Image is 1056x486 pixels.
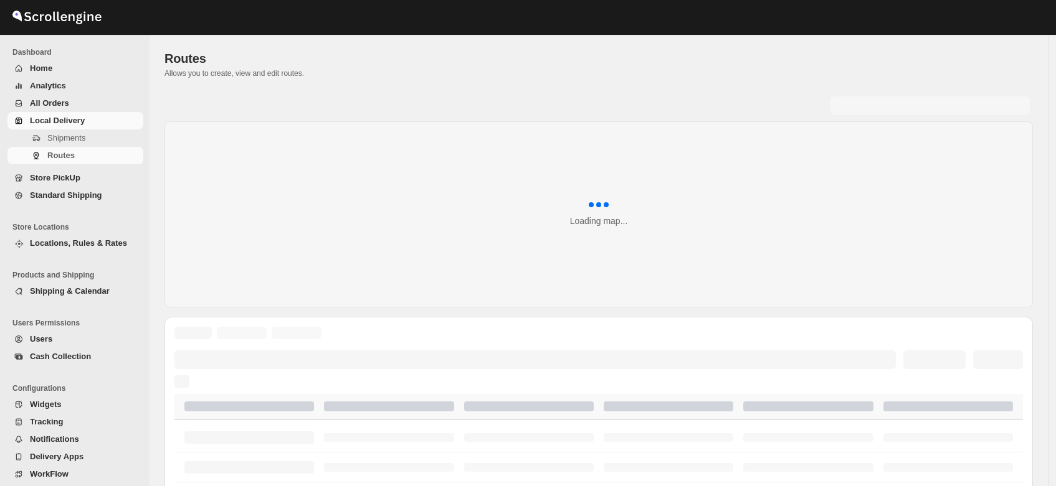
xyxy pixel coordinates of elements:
button: Widgets [7,396,143,413]
button: Shipments [7,129,143,147]
span: All Orders [30,98,69,108]
span: Store Locations [12,222,143,232]
button: Analytics [7,77,143,95]
span: Notifications [30,434,79,444]
button: Cash Collection [7,348,143,365]
span: Local Delivery [30,116,85,125]
button: Routes [7,147,143,164]
span: Home [30,63,52,73]
button: Users [7,330,143,348]
button: Home [7,60,143,77]
span: Analytics [30,81,66,90]
span: Dashboard [12,47,143,57]
span: Shipments [47,133,85,143]
span: Users Permissions [12,318,143,328]
button: Locations, Rules & Rates [7,235,143,252]
span: Products and Shipping [12,270,143,280]
span: Standard Shipping [30,190,102,200]
button: Tracking [7,413,143,431]
button: WorkFlow [7,465,143,483]
span: Users [30,334,52,343]
span: Tracking [30,417,63,426]
div: Loading map... [570,215,628,227]
span: Routes [164,52,206,65]
p: Allows you to create, view and edit routes. [164,68,1033,78]
span: Cash Collection [30,352,91,361]
span: Delivery Apps [30,452,83,461]
span: Shipping & Calendar [30,286,110,296]
button: Shipping & Calendar [7,283,143,300]
span: Configurations [12,383,143,393]
button: Delivery Apps [7,448,143,465]
span: Routes [47,151,75,160]
span: Locations, Rules & Rates [30,238,127,248]
button: Notifications [7,431,143,448]
span: Store PickUp [30,173,80,182]
button: All Orders [7,95,143,112]
span: WorkFlow [30,469,69,479]
span: Widgets [30,400,61,409]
